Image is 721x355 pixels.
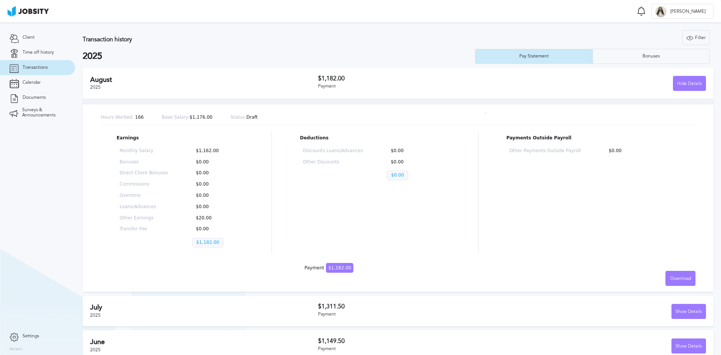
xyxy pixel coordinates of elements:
[305,266,353,271] div: Payment
[101,115,144,120] p: 166
[231,115,246,120] span: Status:
[387,171,408,180] p: $0.00
[83,36,426,43] h3: Transaction history
[475,49,593,64] button: Pay Statement
[673,76,706,91] button: Hide Details
[318,338,512,344] h3: $1,149.50
[605,148,676,154] p: $0.00
[23,334,39,339] span: Settings
[593,49,710,64] button: Bonuses
[192,182,241,187] p: $0.00
[90,347,101,352] span: 2025
[90,85,101,90] span: 2025
[667,9,709,14] span: [PERSON_NAME]
[120,193,168,198] p: Overtime
[101,115,134,120] span: Hours Worked:
[23,35,35,40] span: Client
[9,347,23,352] label: Version:
[318,84,512,89] div: Payment
[120,160,168,165] p: Bonuses
[90,304,318,311] h2: July
[117,136,244,141] p: Earnings
[672,339,706,354] div: Show Details
[23,65,48,70] span: Transactions
[192,193,241,198] p: $0.00
[387,160,447,165] p: $0.00
[509,148,581,154] p: Other Payments Outside Payroll
[23,80,41,85] span: Calendar
[651,4,713,19] button: D[PERSON_NAME]
[83,51,475,62] h2: 2025
[192,238,223,248] p: $1,182.00
[639,54,664,59] div: Bonuses
[683,30,709,45] div: Filter
[120,148,168,154] p: Monthly Salary
[22,107,66,118] span: Surveys & Announcements
[300,136,450,141] p: Deductions
[516,54,552,59] div: Pay Statement
[318,346,512,352] div: Payment
[120,227,168,232] p: Transfer Fee
[318,312,512,317] div: Payment
[192,148,241,154] p: $1,162.00
[192,204,241,210] p: $0.00
[682,30,710,45] button: Filter
[192,216,241,221] p: $20.00
[318,75,512,82] h3: $1,182.00
[120,171,168,176] p: Direct Client Bonuses
[506,136,679,141] p: Payments Outside Payroll
[303,160,363,165] p: Other Discounts
[670,276,691,281] span: Download
[90,76,318,84] h2: August
[671,338,706,353] button: Show Details
[326,263,353,273] span: $1,182.00
[655,6,667,17] div: D
[318,303,512,310] h3: $1,311.50
[120,204,168,210] p: Loans/Advances
[8,6,49,17] img: ab4bad089aa723f57921c736e9817d99.png
[387,148,447,154] p: $0.00
[303,148,363,154] p: Discounts Loans/Advances
[120,216,168,221] p: Other Earnings
[231,115,258,120] p: Draft
[192,160,241,165] p: $0.00
[665,271,695,286] button: Download
[90,313,101,318] span: 2025
[671,304,706,319] button: Show Details
[192,171,241,176] p: $0.00
[162,115,213,120] p: $1,176.00
[23,95,46,100] span: Documents
[23,50,54,55] span: Time off history
[162,115,190,120] span: Base Salary:
[90,338,318,346] h2: June
[192,227,241,232] p: $0.00
[120,182,168,187] p: Commissions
